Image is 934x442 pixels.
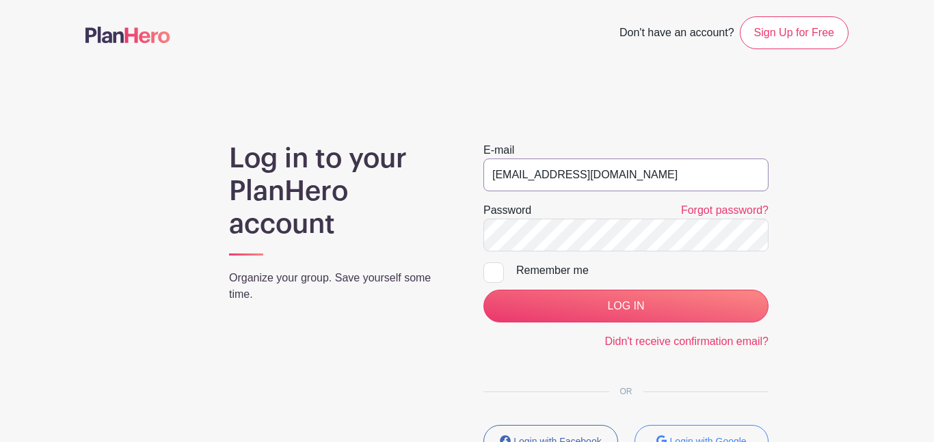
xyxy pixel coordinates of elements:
[483,142,514,158] label: E-mail
[85,27,170,43] img: logo-507f7623f17ff9eddc593b1ce0a138ce2505c220e1c5a4e2b4648c50719b7d32.svg
[681,204,769,216] a: Forgot password?
[619,19,734,49] span: Don't have an account?
[483,290,769,322] input: LOG IN
[483,202,531,219] label: Password
[483,158,769,191] input: e.g. julie@eventco.com
[516,262,769,279] div: Remember me
[229,142,451,240] h1: Log in to your PlanHero account
[604,335,769,347] a: Didn't receive confirmation email?
[609,387,643,396] span: OR
[740,16,849,49] a: Sign Up for Free
[229,270,451,303] p: Organize your group. Save yourself some time.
